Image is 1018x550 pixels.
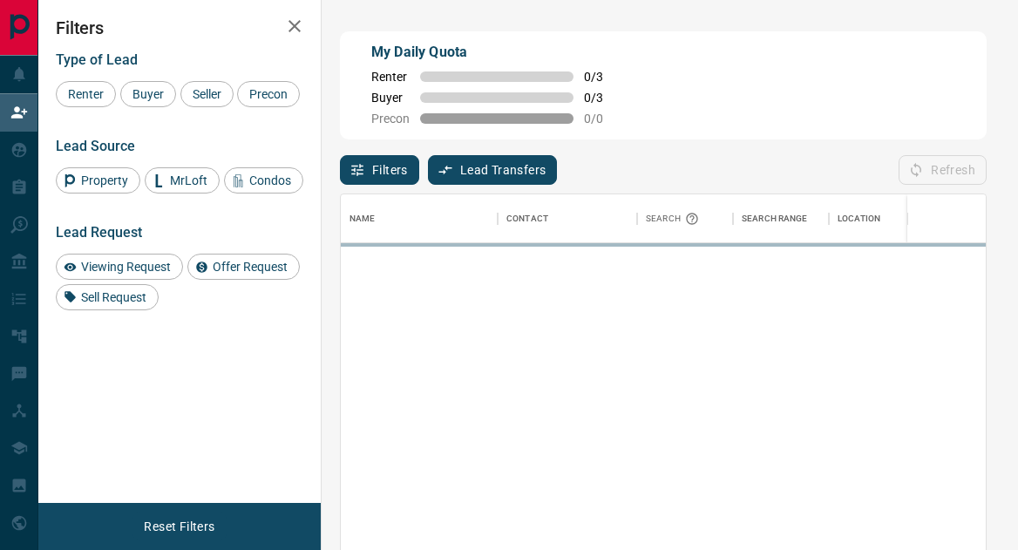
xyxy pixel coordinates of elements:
div: Condos [224,167,303,194]
span: Viewing Request [75,260,177,274]
span: Sell Request [75,290,153,304]
div: Precon [237,81,300,107]
span: Renter [62,87,110,101]
span: Precon [243,87,294,101]
span: Condos [243,173,297,187]
div: Renter [56,81,116,107]
div: MrLoft [145,167,220,194]
p: My Daily Quota [371,42,622,63]
div: Contact [498,194,637,243]
button: Reset Filters [132,512,226,541]
div: Name [341,194,498,243]
div: Name [350,194,376,243]
span: 0 / 3 [584,91,622,105]
div: Seller [180,81,234,107]
span: Buyer [371,91,410,105]
span: 0 / 3 [584,70,622,84]
div: Sell Request [56,284,159,310]
span: Renter [371,70,410,84]
div: Search Range [733,194,829,243]
button: Lead Transfers [428,155,558,185]
span: MrLoft [164,173,214,187]
div: Search [646,194,703,243]
span: Seller [187,87,227,101]
span: Precon [371,112,410,126]
button: Filters [340,155,419,185]
div: Offer Request [187,254,300,280]
span: Property [75,173,134,187]
div: Buyer [120,81,176,107]
h2: Filters [56,17,303,38]
span: Lead Request [56,224,142,241]
div: Contact [506,194,548,243]
div: Location [838,194,880,243]
div: Viewing Request [56,254,183,280]
span: 0 / 0 [584,112,622,126]
div: Search Range [742,194,808,243]
span: Buyer [126,87,170,101]
span: Offer Request [207,260,294,274]
div: Property [56,167,140,194]
span: Type of Lead [56,51,138,68]
span: Lead Source [56,138,135,154]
